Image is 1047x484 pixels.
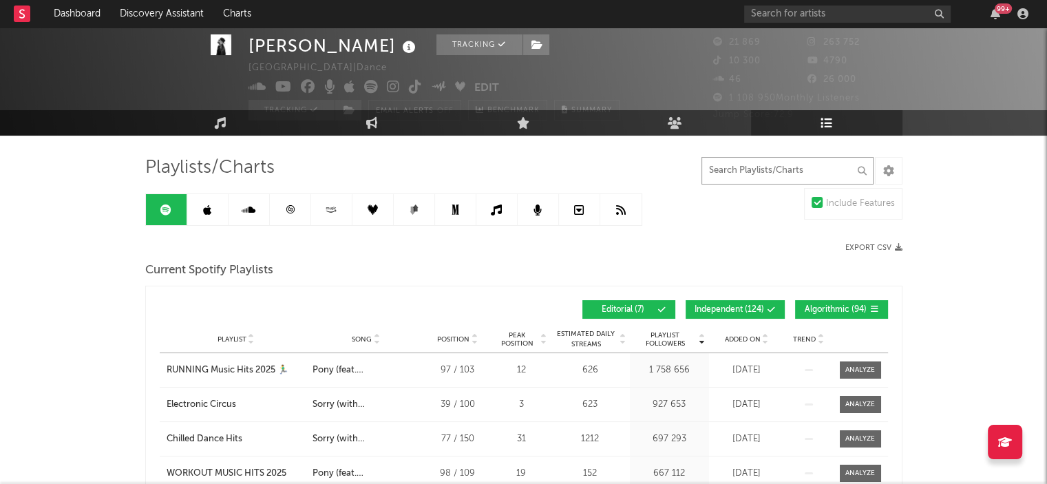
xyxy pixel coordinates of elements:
[437,107,454,115] em: Off
[248,34,419,57] div: [PERSON_NAME]
[313,432,420,446] div: Sorry (with [PERSON_NAME])
[427,398,489,412] div: 39 / 100
[712,467,781,481] div: [DATE]
[701,157,874,185] input: Search Playlists/Charts
[487,103,540,119] span: Benchmark
[313,398,420,412] div: Sorry (with [PERSON_NAME])
[633,398,706,412] div: 927 653
[713,94,860,103] span: 1 108 950 Monthly Listeners
[807,38,860,47] span: 263 752
[633,467,706,481] div: 667 112
[554,398,626,412] div: 623
[554,432,626,446] div: 1212
[313,467,420,481] div: Pony (feat. [PERSON_NAME])
[633,432,706,446] div: 697 293
[496,467,547,481] div: 19
[167,432,242,446] div: Chilled Dance Hits
[807,56,847,65] span: 4790
[496,398,547,412] div: 3
[826,196,895,212] div: Include Features
[145,160,275,176] span: Playlists/Charts
[991,8,1000,19] button: 99+
[712,364,781,377] div: [DATE]
[995,3,1012,14] div: 99 +
[496,432,547,446] div: 31
[167,398,306,412] a: Electronic Circus
[582,300,675,319] button: Editorial(7)
[248,100,335,120] button: Tracking
[437,335,469,344] span: Position
[496,364,547,377] div: 12
[713,38,761,47] span: 21 869
[313,364,420,377] div: Pony (feat. [PERSON_NAME])
[793,335,816,344] span: Trend
[167,364,306,377] a: RUNNING Music Hits 2025 🏃‍♂️
[167,398,236,412] div: Electronic Circus
[633,331,697,348] span: Playlist Followers
[496,331,539,348] span: Peak Position
[713,56,761,65] span: 10 300
[712,398,781,412] div: [DATE]
[686,300,785,319] button: Independent(124)
[427,364,489,377] div: 97 / 103
[427,467,489,481] div: 98 / 109
[167,432,306,446] a: Chilled Dance Hits
[167,467,306,481] a: WORKOUT MUSIC HITS 2025
[804,306,867,314] span: Algorithmic ( 94 )
[352,335,372,344] span: Song
[713,75,741,84] span: 46
[474,80,499,97] button: Edit
[167,364,288,377] div: RUNNING Music Hits 2025 🏃‍♂️
[591,306,655,314] span: Editorial ( 7 )
[145,262,273,279] span: Current Spotify Playlists
[218,335,246,344] span: Playlist
[712,432,781,446] div: [DATE]
[468,100,547,120] a: Benchmark
[248,60,403,76] div: [GEOGRAPHIC_DATA] | Dance
[633,364,706,377] div: 1 758 656
[845,244,902,252] button: Export CSV
[554,329,618,350] span: Estimated Daily Streams
[554,364,626,377] div: 626
[571,107,612,114] span: Summary
[167,467,286,481] div: WORKOUT MUSIC HITS 2025
[554,467,626,481] div: 152
[725,335,761,344] span: Added On
[436,34,522,55] button: Tracking
[807,75,856,84] span: 26 000
[554,100,620,120] button: Summary
[368,100,461,120] button: Email AlertsOff
[427,432,489,446] div: 77 / 150
[795,300,888,319] button: Algorithmic(94)
[744,6,951,23] input: Search for artists
[695,306,764,314] span: Independent ( 124 )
